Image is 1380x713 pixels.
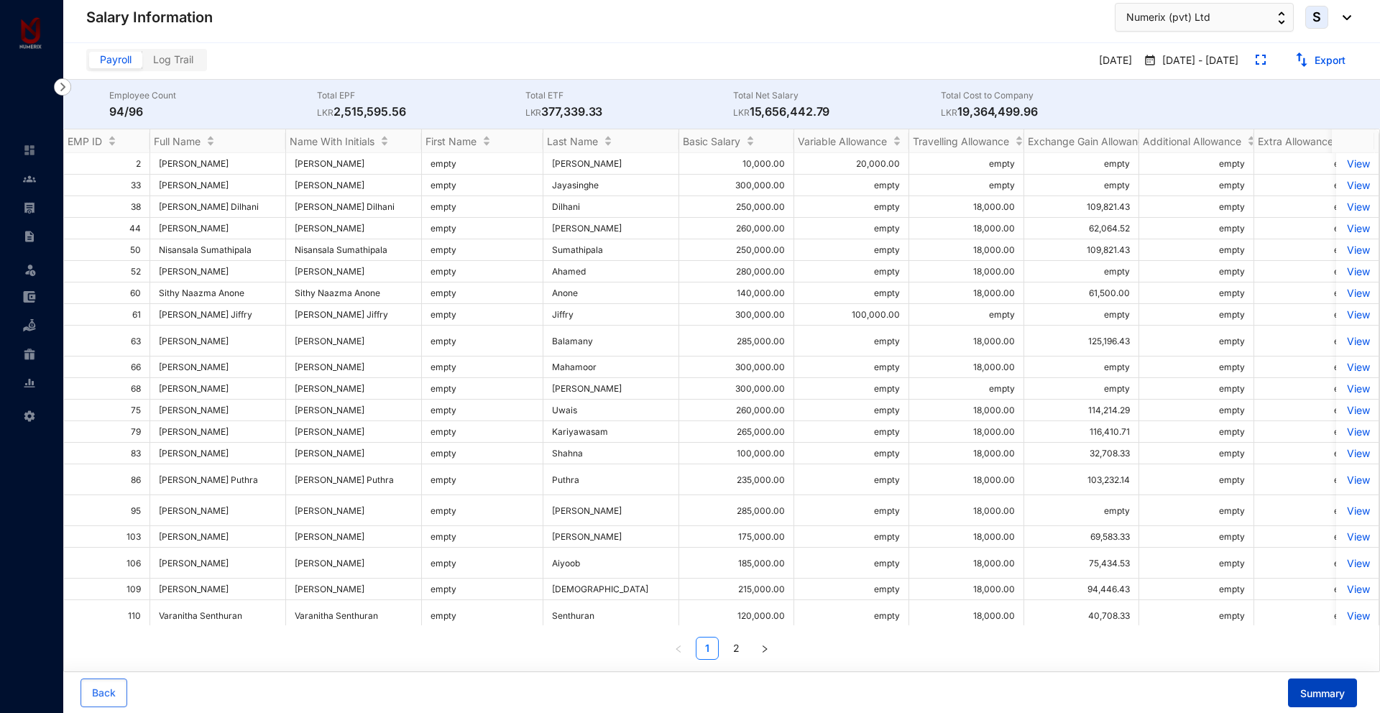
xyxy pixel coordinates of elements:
span: right [760,645,769,653]
td: empty [794,239,909,261]
a: View [1345,265,1370,277]
td: 285,000.00 [679,495,794,526]
td: 18,000.00 [909,400,1024,421]
a: View [1345,222,1370,234]
a: View [1345,361,1370,373]
td: empty [794,218,909,239]
td: 60 [64,282,150,304]
span: Exchange Gain Allowance [1028,135,1149,147]
span: [PERSON_NAME] [159,505,277,516]
span: [PERSON_NAME] [159,266,277,277]
li: Next Page [753,637,776,660]
th: EMP ID [64,129,150,153]
td: empty [1254,443,1369,464]
td: [PERSON_NAME] [286,356,422,378]
td: empty [1139,304,1254,326]
td: empty [1254,326,1369,356]
td: Shahna [543,443,679,464]
span: Sithy Naazma Anone [159,287,277,298]
a: View [1345,382,1370,395]
span: Last Name [547,135,598,147]
td: 18,000.00 [909,356,1024,378]
td: [PERSON_NAME] [286,400,422,421]
td: 114,214.29 [1024,400,1139,421]
span: Payroll [100,53,132,65]
td: empty [1139,218,1254,239]
td: empty [1254,175,1369,196]
td: 62,064.52 [1024,218,1139,239]
td: 18,000.00 [909,326,1024,356]
td: 61 [64,304,150,326]
td: Mahamoor [543,356,679,378]
button: Export [1283,49,1357,72]
a: View [1345,335,1370,347]
td: Dilhani [543,196,679,218]
td: empty [422,378,543,400]
td: 103,232.14 [1024,464,1139,495]
td: [PERSON_NAME] Jiffry [286,304,422,326]
td: [PERSON_NAME] [286,326,422,356]
td: empty [422,196,543,218]
img: home-unselected.a29eae3204392db15eaf.svg [23,144,36,157]
p: View [1345,157,1370,170]
p: View [1345,179,1370,191]
td: 18,000.00 [909,443,1024,464]
td: empty [1254,196,1369,218]
p: [DATE] - [DATE] [1156,53,1238,69]
td: empty [1139,495,1254,526]
td: empty [422,282,543,304]
td: empty [1254,261,1369,282]
td: Sumathipala [543,239,679,261]
td: empty [1254,218,1369,239]
td: empty [1139,400,1254,421]
td: [PERSON_NAME] [286,153,422,175]
td: [PERSON_NAME] [543,218,679,239]
td: empty [794,175,909,196]
td: 10,000.00 [679,153,794,175]
td: 75 [64,400,150,421]
span: Log Trail [153,53,193,65]
a: View [1345,425,1370,438]
span: [PERSON_NAME] [159,448,277,459]
button: right [753,637,776,660]
td: empty [422,261,543,282]
a: View [1345,474,1370,486]
td: empty [1254,356,1369,378]
td: empty [1254,153,1369,175]
td: [PERSON_NAME] Dilhani [286,196,422,218]
td: empty [422,153,543,175]
th: Variable Allowance [794,129,909,153]
p: 19,364,499.96 [941,103,1149,120]
td: empty [1139,378,1254,400]
td: 18,000.00 [909,239,1024,261]
img: gratuity-unselected.a8c340787eea3cf492d7.svg [23,348,36,361]
img: export.331d0dd4d426c9acf19646af862b8729.svg [1294,52,1309,67]
p: 2,515,595.56 [317,103,525,120]
img: expense-unselected.2edcf0507c847f3e9e96.svg [23,290,36,303]
td: 300,000.00 [679,356,794,378]
span: Summary [1300,686,1345,701]
td: 250,000.00 [679,196,794,218]
a: View [1345,201,1370,213]
a: Export [1315,54,1345,66]
a: View [1345,505,1370,517]
th: Exchange Gain Allowance [1024,129,1139,153]
span: [PERSON_NAME] [159,383,277,394]
td: 18,000.00 [909,421,1024,443]
span: EMP ID [68,135,102,147]
td: empty [1139,326,1254,356]
th: Name With Initials [286,129,422,153]
td: [PERSON_NAME] [543,495,679,526]
td: empty [909,175,1024,196]
img: payroll-unselected.b590312f920e76f0c668.svg [23,201,36,214]
td: empty [794,495,909,526]
td: empty [422,464,543,495]
p: View [1345,557,1370,569]
td: empty [422,443,543,464]
p: View [1345,404,1370,416]
a: View [1345,447,1370,459]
